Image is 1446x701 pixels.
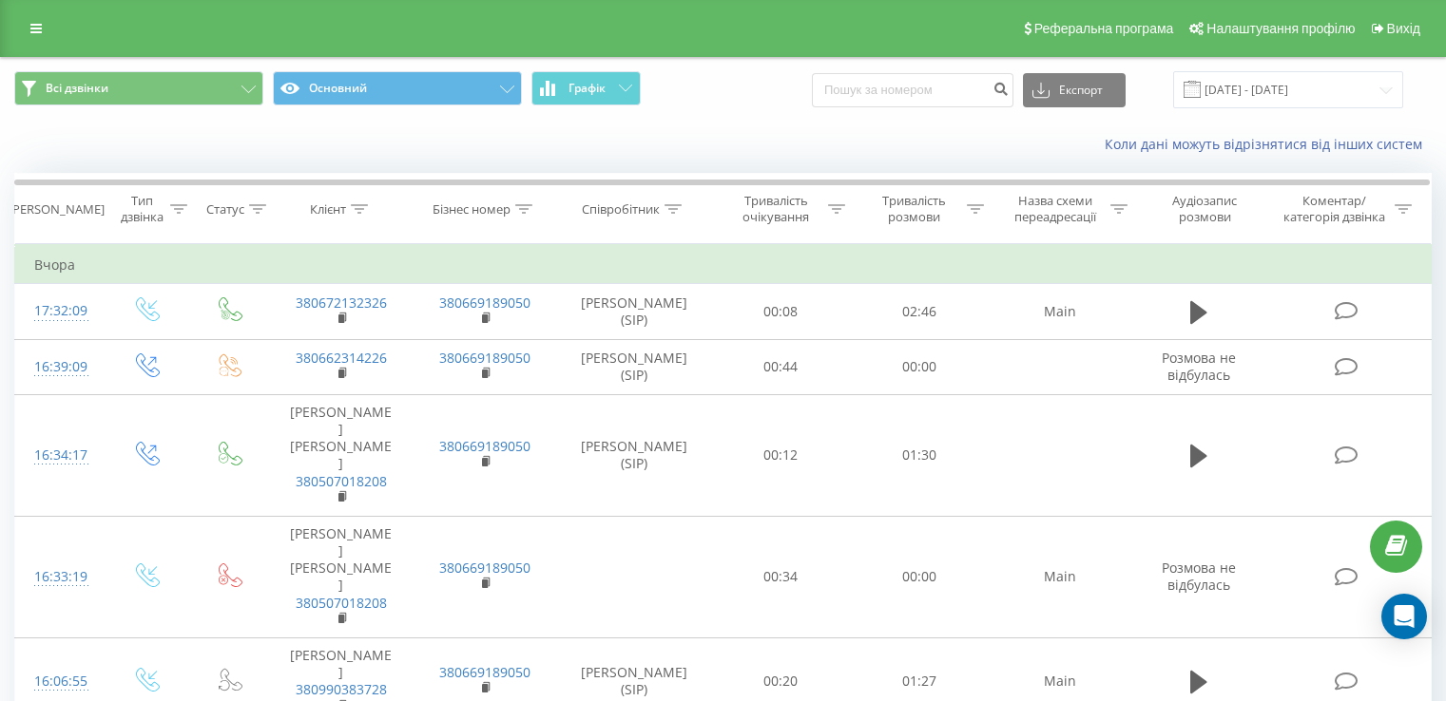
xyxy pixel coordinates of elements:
td: 00:00 [850,516,988,637]
div: Співробітник [582,201,660,218]
div: [PERSON_NAME] [9,201,105,218]
span: Графік [569,82,606,95]
div: Статус [206,201,244,218]
div: Тривалість очікування [729,193,824,225]
div: 16:34:17 [34,437,85,474]
td: [PERSON_NAME] [PERSON_NAME] [269,516,413,637]
button: Графік [531,71,641,105]
td: Main [988,284,1131,339]
span: Розмова не відбулась [1162,349,1236,384]
td: Main [988,516,1131,637]
td: [PERSON_NAME] (SIP) [557,394,712,516]
input: Пошук за номером [812,73,1013,107]
a: 380507018208 [296,472,387,490]
a: Коли дані можуть відрізнятися вiд інших систем [1105,135,1432,153]
div: 16:33:19 [34,559,85,596]
a: 380672132326 [296,294,387,312]
a: 380669189050 [439,349,530,367]
div: Open Intercom Messenger [1381,594,1427,639]
td: 00:34 [712,516,850,637]
div: Бізнес номер [433,201,511,218]
td: 00:44 [712,339,850,394]
div: Клієнт [310,201,346,218]
a: 380507018208 [296,594,387,612]
td: 01:30 [850,394,988,516]
div: 17:32:09 [34,293,85,330]
div: Назва схеми переадресації [1006,193,1106,225]
span: Всі дзвінки [46,81,108,96]
a: 380669189050 [439,559,530,577]
td: [PERSON_NAME] [PERSON_NAME] [269,394,413,516]
button: Основний [273,71,522,105]
a: 380662314226 [296,349,387,367]
button: Всі дзвінки [14,71,263,105]
a: 380669189050 [439,294,530,312]
div: 16:06:55 [34,663,85,700]
a: 380669189050 [439,437,530,455]
div: Тип дзвінка [120,193,164,225]
td: 00:08 [712,284,850,339]
div: Тривалість розмови [867,193,962,225]
td: [PERSON_NAME] (SIP) [557,284,712,339]
a: 380990383728 [296,680,387,698]
td: Вчора [15,246,1432,284]
span: Розмова не відбулась [1162,559,1236,594]
td: 00:00 [850,339,988,394]
td: 00:12 [712,394,850,516]
a: 380669189050 [439,663,530,681]
span: Налаштування профілю [1206,21,1355,36]
td: [PERSON_NAME] (SIP) [557,339,712,394]
div: Аудіозапис розмови [1149,193,1261,225]
button: Експорт [1023,73,1126,107]
div: Коментар/категорія дзвінка [1279,193,1390,225]
span: Реферальна програма [1034,21,1174,36]
td: 02:46 [850,284,988,339]
div: 16:39:09 [34,349,85,386]
span: Вихід [1387,21,1420,36]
